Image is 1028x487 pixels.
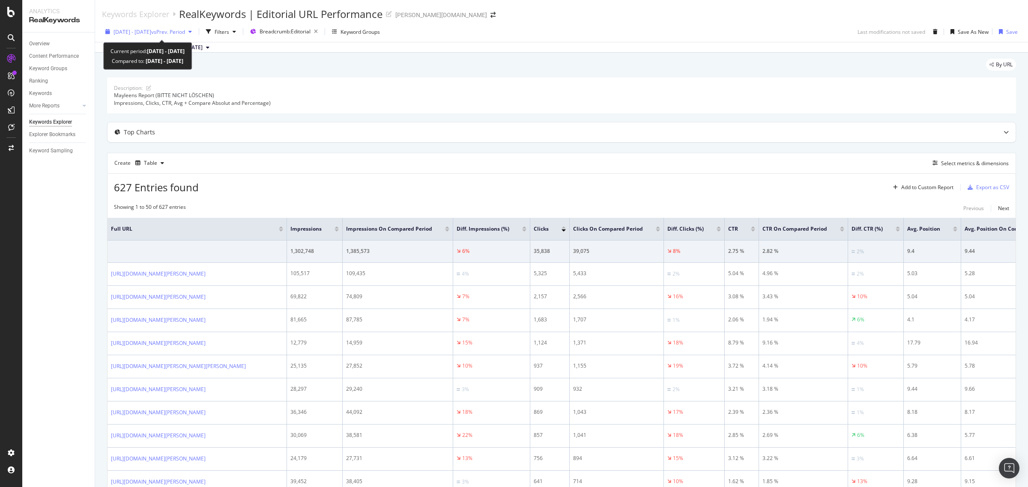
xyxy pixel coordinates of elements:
[182,42,213,53] button: [DATE]
[29,77,48,86] div: Ranking
[534,385,566,393] div: 909
[667,273,671,275] img: Equal
[29,101,80,110] a: More Reports
[667,319,671,321] img: Equal
[534,339,566,347] div: 1,124
[996,62,1013,67] span: By URL
[102,25,195,39] button: [DATE] - [DATE]vsPrev. Period
[672,270,680,278] div: 2%
[111,339,206,347] a: [URL][DOMAIN_NAME][PERSON_NAME]
[29,64,89,73] a: Keyword Groups
[963,205,984,212] div: Previous
[573,478,660,485] div: 714
[857,455,864,463] div: 3%
[667,225,704,233] span: Diff. Clicks (%)
[260,28,311,35] span: Breadcrumb: Editorial
[186,44,203,51] span: 2023 Sep. 18th
[29,64,67,73] div: Keyword Groups
[852,273,855,275] img: Equal
[534,362,566,370] div: 937
[290,270,339,277] div: 105,517
[673,478,683,485] div: 10%
[907,247,957,255] div: 9.4
[114,156,167,170] div: Create
[998,203,1009,214] button: Next
[29,77,89,86] a: Ranking
[534,225,549,233] span: Clicks
[346,385,449,393] div: 29,240
[457,481,460,483] img: Equal
[963,203,984,214] button: Previous
[728,247,755,255] div: 2.75 %
[111,362,246,371] a: [URL][DOMAIN_NAME][PERSON_NAME][PERSON_NAME]
[573,247,660,255] div: 39,075
[290,478,339,485] div: 39,452
[762,247,844,255] div: 2.82 %
[346,225,432,233] span: Impressions On Compared Period
[462,293,469,300] div: 7%
[958,28,989,36] div: Save As New
[728,385,755,393] div: 3.21 %
[907,339,957,347] div: 17.79
[462,362,472,370] div: 10%
[857,248,864,255] div: 2%
[290,247,339,255] div: 1,302,748
[857,431,864,439] div: 6%
[762,385,844,393] div: 3.18 %
[114,203,186,214] div: Showing 1 to 50 of 627 entries
[907,385,957,393] div: 9.44
[573,225,643,233] span: Clicks On Compared Period
[728,362,755,370] div: 3.72 %
[573,362,660,370] div: 1,155
[857,293,867,300] div: 10%
[901,185,953,190] div: Add to Custom Report
[346,247,449,255] div: 1,385,573
[346,270,449,277] div: 109,435
[762,316,844,324] div: 1.94 %
[290,339,339,347] div: 12,779
[111,408,206,417] a: [URL][DOMAIN_NAME][PERSON_NAME]
[673,454,683,462] div: 15%
[111,385,206,394] a: [URL][DOMAIN_NAME][PERSON_NAME]
[290,454,339,462] div: 24,179
[907,431,957,439] div: 6.38
[215,28,229,36] div: Filters
[573,454,660,462] div: 894
[573,385,660,393] div: 932
[179,7,383,21] div: RealKeywords | Editorial URL Performance
[1006,28,1018,36] div: Save
[762,454,844,462] div: 3.22 %
[976,184,1009,191] div: Export as CSV
[728,478,755,485] div: 1.62 %
[290,385,339,393] div: 28,297
[29,39,50,48] div: Overview
[762,408,844,416] div: 2.36 %
[857,362,867,370] div: 10%
[102,9,169,19] div: Keywords Explorer
[907,293,957,300] div: 5.04
[29,118,72,127] div: Keywords Explorer
[852,411,855,414] img: Equal
[329,25,383,39] button: Keyword Groups
[462,454,472,462] div: 13%
[203,25,239,39] button: Filters
[290,431,339,439] div: 30,069
[290,316,339,324] div: 81,665
[29,39,89,48] a: Overview
[673,247,680,255] div: 8%
[111,225,266,233] span: Full URL
[907,408,957,416] div: 8.18
[728,293,755,300] div: 3.08 %
[112,56,183,66] div: Compared to:
[672,316,680,324] div: 1%
[395,11,487,19] div: [PERSON_NAME][DOMAIN_NAME]
[947,25,989,39] button: Save As New
[114,92,1009,106] div: Mayleens Report (BITTE NICHT LÖSCHEN) Impressions, Clicks, CTR, Avg + Compare Absolut and Percent...
[907,225,940,233] span: Avg. Position
[941,160,1009,167] div: Select metrics & dimensions
[907,316,957,324] div: 4.1
[907,270,957,277] div: 5.03
[852,250,855,253] img: Equal
[573,316,660,324] div: 1,707
[111,270,206,278] a: [URL][DOMAIN_NAME][PERSON_NAME]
